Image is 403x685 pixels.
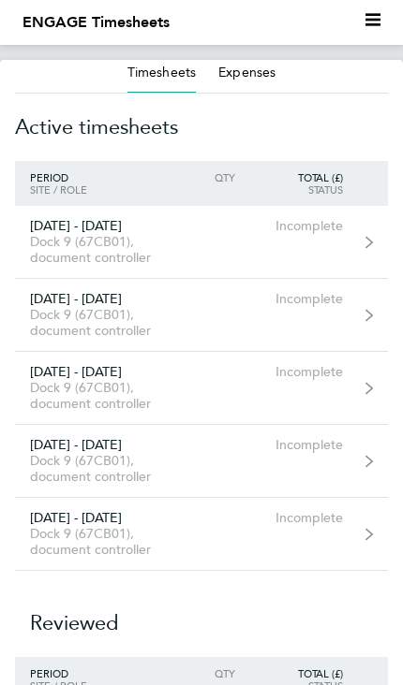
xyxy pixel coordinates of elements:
div: [DATE] - [DATE] [15,437,179,453]
a: [DATE] - [DATE]Dock 9 (67CB01), document controllerIncomplete [15,498,388,571]
a: [DATE] - [DATE]Dock 9 (67CB01), document controllerIncomplete [15,425,388,498]
div: [DATE] - [DATE] [15,364,179,380]
div: [DATE] - [DATE] [15,291,179,307]
div: Dock 9 (67CB01), document controller [15,453,179,485]
div: Dock 9 (67CB01), document controller [15,307,179,339]
div: Qty [179,667,250,679]
div: Total (£) [250,171,358,183]
div: Site / Role [15,183,179,196]
div: Incomplete [250,291,358,307]
span: Period [30,666,68,680]
div: Dock 9 (67CB01), document controller [15,526,179,558]
div: Dock 9 (67CB01), document controller [15,234,179,266]
div: [DATE] - [DATE] [15,218,179,234]
div: Status [250,183,358,196]
a: [DATE] - [DATE]Dock 9 (67CB01), document controllerIncomplete [15,352,388,425]
a: [DATE] - [DATE]Dock 9 (67CB01), document controllerIncomplete [15,279,388,352]
div: Incomplete [250,364,358,380]
div: Incomplete [250,218,358,234]
li: ENGAGE Timesheets [22,11,170,34]
button: Expenses [218,64,276,82]
span: Period [30,170,68,184]
div: Incomplete [250,510,358,526]
div: Dock 9 (67CB01), document controller [15,380,179,412]
button: Timesheets [127,64,196,82]
div: Total (£) [250,667,358,679]
div: [DATE] - [DATE] [15,510,179,526]
h2: Active timesheets [15,94,388,161]
h2: Reviewed [15,571,388,657]
div: Incomplete [250,437,358,453]
div: Qty [179,171,250,183]
a: [DATE] - [DATE]Dock 9 (67CB01), document controllerIncomplete [15,206,388,279]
